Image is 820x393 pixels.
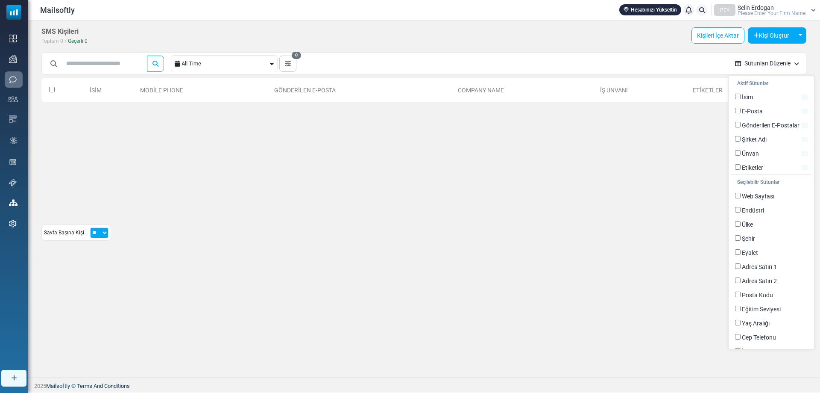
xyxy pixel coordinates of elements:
span: / [64,38,67,44]
span: translation missing: tr.layouts.footer.terms_and_conditions [77,383,130,389]
div: PEY [714,4,735,16]
img: email-templates-icon.svg [9,115,17,123]
a: Mailsoftly © [46,383,76,389]
span: Etiketler [742,164,763,171]
span: İş Telefonu [742,348,770,355]
img: contacts-icon.svg [8,96,18,102]
a: PEY Selin Erdogan Please Enter Your Firm Name [714,4,816,16]
a: Gönderilen E-Posta [274,87,336,94]
span: Ünvan [742,150,759,157]
span: İsim [742,94,753,100]
img: sms-icon.png [9,76,17,83]
span: Geçerli [68,38,83,44]
a: İsim [90,87,102,94]
span: 0 [85,38,88,44]
h5: SMS Kişileri [41,27,79,35]
span: Cep Telefonu [742,334,776,341]
span: Toplam [41,38,59,44]
a: Company Name [458,87,504,94]
span: Mailsoftly [40,4,75,16]
span: Ülke [742,221,753,228]
img: dashboard-icon.svg [9,35,17,42]
img: mailsoftly_icon_blue_white.svg [6,5,21,20]
button: 0 [279,56,296,72]
img: campaigns-icon.png [9,55,17,63]
img: support-icon.svg [9,179,17,186]
span: Şehir [742,235,755,242]
span: Yaş Aralığı [742,320,770,327]
a: Terms And Conditions [77,383,130,389]
img: workflow.svg [9,136,18,145]
button: Sütunları Düzenle [728,52,806,75]
a: Etiketler [693,87,723,94]
span: Web Sayfası [742,193,774,200]
span: 0 [292,52,301,59]
div: All Time [182,56,268,72]
span: Eğitim Seviyesi [742,306,781,313]
span: Şirket Adı [742,136,767,143]
a: Mobile Phone [140,87,183,94]
span: Posta Kodu [742,292,773,298]
span: Endüstri [742,207,764,214]
a: Kişileri İçe Aktar [691,27,744,44]
span: Selin Erdogan [738,5,774,11]
img: landing_pages.svg [9,158,17,166]
span: Eyalet [742,249,758,256]
footer: 2025 [28,377,820,393]
span: Please Enter Your Firm Name [738,11,805,16]
button: Kişi Oluştur [748,27,795,44]
img: settings-icon.svg [9,220,17,228]
span: 0 [60,38,63,44]
span: Gönderilen E-Postalar [742,122,799,129]
span: Adres Satırı 2 [742,278,777,284]
span: translation missing: tr.crm_contacts.form.list_header.mobile_phone [140,87,183,94]
h5: Seçilebilir Sütunlar [731,174,812,185]
h5: Aktif Sütunlar [731,80,812,86]
span: Sayfa Başına Kişi : [44,229,87,236]
a: İş Unvanı [600,87,628,94]
span: translation missing: tr.crm_contacts.form.list_header.company_name [458,87,504,94]
a: Hesabınızı Yükseltin [619,4,681,15]
span: Adres Satırı 1 [742,263,777,270]
span: E-Posta [742,108,763,115]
